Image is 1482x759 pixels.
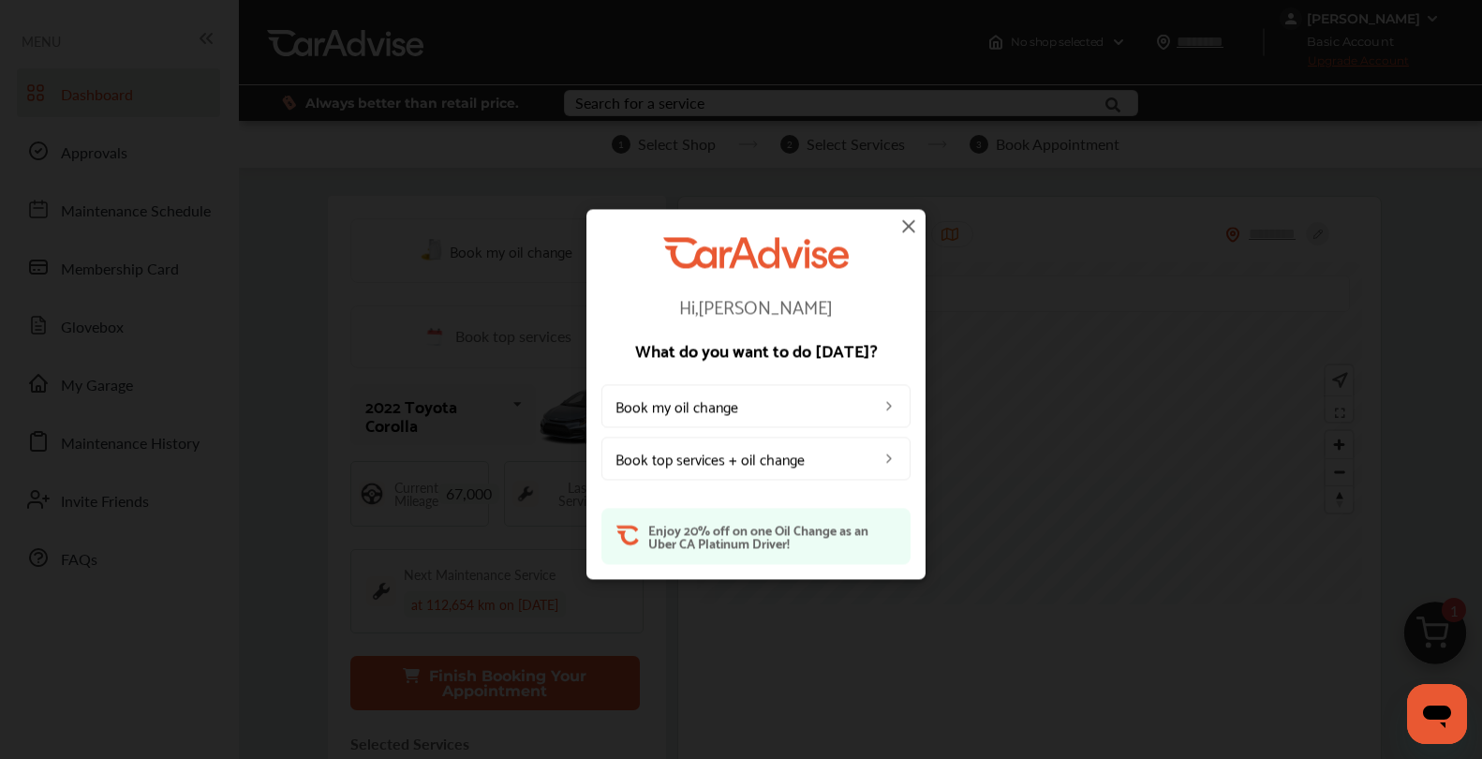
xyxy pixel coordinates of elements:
[601,385,911,428] a: Book my oil change
[601,342,911,359] p: What do you want to do [DATE]?
[882,452,897,467] img: left_arrow_icon.0f472efe.svg
[663,237,849,268] img: CarAdvise Logo
[1407,684,1467,744] iframe: Button to launch messaging window
[616,524,639,547] img: ca-orange-short.08083ad2.svg
[882,399,897,414] img: left_arrow_icon.0f472efe.svg
[601,297,911,316] p: Hi, [PERSON_NAME]
[897,215,920,237] img: close-icon.a004319c.svg
[648,524,896,550] p: Enjoy 20% off on one Oil Change as an Uber CA Platinum Driver!
[601,438,911,481] a: Book top services + oil change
